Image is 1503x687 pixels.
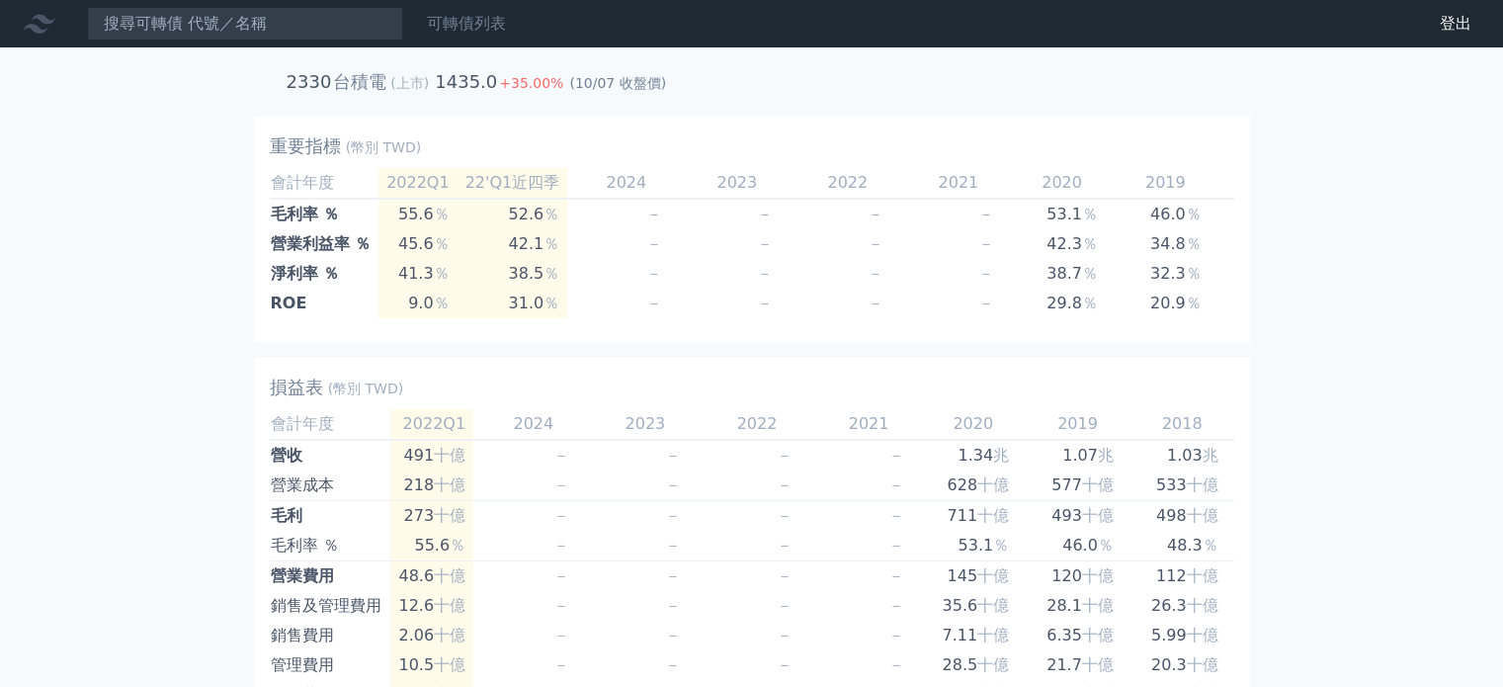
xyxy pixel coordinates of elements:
[978,294,994,312] span: －
[1082,234,1098,253] span: ％
[458,259,568,289] td: 38.5
[1025,621,1129,650] td: 6.35
[270,561,390,592] td: 營業費用
[1082,506,1114,525] span: 十億
[1025,501,1129,532] td: 493
[1010,289,1114,318] td: 29.8
[777,446,793,465] span: －
[553,655,569,674] span: －
[1129,591,1234,621] td: 26.3
[1098,536,1114,555] span: ％
[665,475,681,494] span: －
[888,596,904,615] span: －
[777,566,793,585] span: －
[808,409,920,440] td: 2021
[1114,229,1217,259] td: 34.8
[920,440,1025,471] td: 1.34
[434,566,465,585] span: 十億
[678,168,789,199] td: 2023
[977,626,1009,644] span: 十億
[789,168,899,199] td: 2022
[1217,168,1321,199] td: 2018
[270,374,323,401] h2: 損益表
[378,289,458,318] td: 9.0
[1186,234,1202,253] span: ％
[697,409,808,440] td: 2022
[1187,566,1218,585] span: 十億
[920,591,1025,621] td: 35.6
[378,199,458,229] td: 55.6
[1082,655,1114,674] span: 十億
[553,536,569,555] span: －
[270,199,379,229] td: 毛利率 ％
[270,132,341,160] h2: 重要指標
[868,264,883,283] span: －
[450,536,465,555] span: ％
[1082,596,1114,615] span: 十億
[543,234,559,253] span: ％
[1082,475,1114,494] span: 十億
[1082,566,1114,585] span: 十億
[977,566,1009,585] span: 十億
[1010,259,1114,289] td: 38.7
[270,621,390,650] td: 銷售費用
[1025,531,1129,561] td: 46.0
[390,471,473,501] td: 218
[665,506,681,525] span: －
[1424,8,1487,40] a: 登出
[434,67,498,97] td: 1435.0
[1129,561,1234,592] td: 112
[585,409,697,440] td: 2023
[646,264,662,283] span: －
[978,264,994,283] span: －
[868,234,883,253] span: －
[888,566,904,585] span: －
[757,264,773,283] span: －
[1217,259,1321,289] td: 34.0
[1217,229,1321,259] td: 37.2
[1187,626,1218,644] span: 十億
[434,596,465,615] span: 十億
[665,596,681,615] span: －
[458,199,568,229] td: 52.6
[403,414,466,433] span: 2022Q1
[543,294,559,312] span: ％
[646,294,662,312] span: －
[1082,626,1114,644] span: 十億
[1129,501,1234,532] td: 498
[646,205,662,223] span: －
[1203,446,1218,465] span: 兆
[777,506,793,525] span: －
[1187,655,1218,674] span: 十億
[920,561,1025,592] td: 145
[434,264,450,283] span: ％
[1203,536,1218,555] span: ％
[473,409,585,440] td: 2024
[888,446,904,465] span: －
[1217,199,1321,229] td: 48.3
[458,289,568,318] td: 31.0
[434,506,465,525] span: 十億
[434,626,465,644] span: 十億
[920,501,1025,532] td: 711
[434,446,465,465] span: 十億
[390,561,473,592] td: 48.6
[333,71,386,92] h2: 台積電
[1129,650,1234,680] td: 20.3
[665,446,681,465] span: －
[390,650,473,680] td: 10.5
[888,506,904,525] span: －
[1114,259,1217,289] td: 32.3
[757,294,773,312] span: －
[553,475,569,494] span: －
[1114,168,1217,199] td: 2019
[434,234,450,253] span: ％
[553,596,569,615] span: －
[665,655,681,674] span: －
[1129,440,1234,471] td: 1.03
[1025,409,1129,440] td: 2019
[978,234,994,253] span: －
[1082,264,1098,283] span: ％
[270,409,390,440] td: 會計年度
[567,168,678,199] td: 2024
